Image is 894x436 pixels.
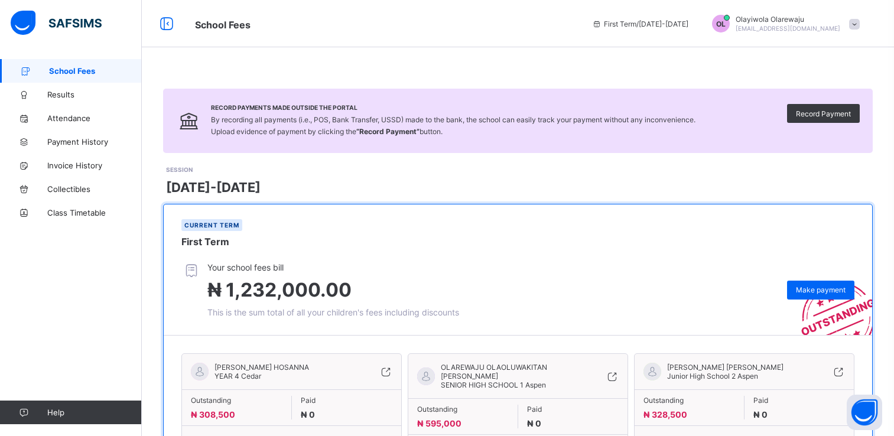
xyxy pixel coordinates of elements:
[643,396,735,405] span: Outstanding
[184,222,239,229] span: Current term
[207,307,459,317] span: This is the sum total of all your children's fees including discounts
[700,15,866,32] div: OlayiwolaOlarewaju
[11,11,102,35] img: safsims
[47,161,142,170] span: Invoice History
[753,396,846,405] span: Paid
[786,268,872,335] img: outstanding-stamp.3c148f88c3ebafa6da95868fa43343a1.svg
[417,418,461,428] span: ₦ 595,000
[47,137,142,147] span: Payment History
[753,409,768,419] span: ₦ 0
[214,363,309,372] span: [PERSON_NAME] HOSANNA
[49,66,142,76] span: School Fees
[796,285,846,294] span: Make payment
[527,405,619,414] span: Paid
[441,380,546,389] span: SENIOR HIGH SCHOOL 1 Aspen
[847,395,882,430] button: Open asap
[47,184,142,194] span: Collectibles
[736,25,840,32] span: [EMAIL_ADDRESS][DOMAIN_NAME]
[47,208,142,217] span: Class Timetable
[667,363,784,372] span: [PERSON_NAME] [PERSON_NAME]
[214,372,261,380] span: YEAR 4 Cedar
[441,363,578,380] span: OLAREWAJU OLAOLUWAKITAN [PERSON_NAME]
[47,90,142,99] span: Results
[417,405,509,414] span: Outstanding
[166,180,261,195] span: [DATE]-[DATE]
[207,262,459,272] span: Your school fees bill
[195,19,251,31] span: School Fees
[47,113,142,123] span: Attendance
[643,409,687,419] span: ₦ 328,500
[356,127,420,136] b: “Record Payment”
[796,109,851,118] span: Record Payment
[47,408,141,417] span: Help
[181,236,229,248] span: First Term
[716,19,726,28] span: OL
[736,15,840,24] span: Olayiwola Olarewaju
[207,278,352,301] span: ₦ 1,232,000.00
[211,104,695,111] span: Record Payments Made Outside the Portal
[211,115,695,136] span: By recording all payments (i.e., POS, Bank Transfer, USSD) made to the bank, the school can easil...
[191,396,282,405] span: Outstanding
[301,396,393,405] span: Paid
[592,19,688,28] span: session/term information
[166,166,193,173] span: SESSION
[301,409,315,419] span: ₦ 0
[191,409,235,419] span: ₦ 308,500
[667,372,758,380] span: Junior High School 2 Aspen
[527,418,541,428] span: ₦ 0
